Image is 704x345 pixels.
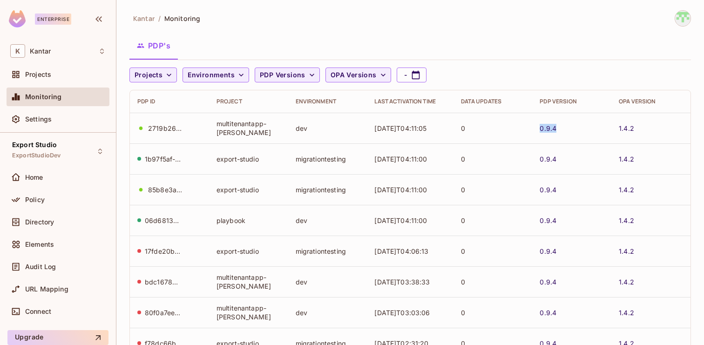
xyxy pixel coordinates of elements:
button: Projects [129,68,177,82]
button: Upgrade [7,330,108,345]
td: 0 [454,174,533,205]
span: Audit Log [25,263,56,271]
a: 0.9.4 [540,185,556,194]
a: 1.4.2 [619,185,634,194]
button: OPA Versions [325,68,391,82]
span: Export Studio [12,141,57,149]
a: 0.9.4 [540,155,556,163]
td: 0 [454,297,533,328]
td: dev [288,266,367,297]
div: Enterprise [35,14,71,25]
td: [DATE]T04:11:00 [367,174,453,205]
button: - [397,68,426,82]
td: [DATE]T04:11:05 [367,113,453,143]
span: Projects [135,69,162,81]
div: animation [137,125,144,132]
span: K [10,44,25,58]
span: Environments [188,69,235,81]
a: 0.9.4 [540,216,556,225]
td: multitenantapp-[PERSON_NAME] [209,266,288,297]
button: PDP Versions [255,68,320,82]
td: dev [288,113,367,143]
td: export-studio [209,236,288,266]
div: Data Updates [461,98,525,105]
td: [DATE]T03:03:06 [367,297,453,328]
span: Policy [25,196,45,203]
a: 1.4.2 [619,216,634,225]
td: [DATE]T04:11:00 [367,143,453,174]
a: 1.4.2 [619,155,634,163]
span: Workspace: Kantar [30,47,51,55]
div: PDP Version [540,98,604,105]
span: PDP Versions [260,69,305,81]
td: migrationtesting [288,236,367,266]
td: playbook [209,205,288,236]
td: 0 [454,205,533,236]
a: 0.9.4 [540,247,556,256]
td: 0 [454,266,533,297]
td: migrationtesting [288,143,367,174]
td: [DATE]T03:38:33 [367,266,453,297]
span: OPA Versions [331,69,377,81]
div: 85b8e3aa-d205-4631-9523-35d23eb51c6b [148,185,185,194]
div: PDP ID [137,98,202,105]
a: 1.4.2 [619,124,634,133]
span: the active workspace [133,14,155,23]
img: Devesh.Kumar@Kantar.com [675,11,690,26]
div: animation [137,186,144,193]
td: 0 [454,143,533,174]
a: 1.4.2 [619,277,634,286]
span: Elements [25,241,54,248]
div: 06d6813e-d088-448a-8be6-b65c8aabc7f2 [145,216,182,225]
a: 0.9.4 [540,308,556,317]
span: Monitoring [164,14,200,23]
td: migrationtesting [288,174,367,205]
div: 17fde20b-6391-4288-a646-c967da6295ee [145,247,182,256]
span: URL Mapping [25,285,68,293]
div: 2719b269-07ea-40e9-a3de-73ae325ea248 [148,124,185,133]
td: multitenantapp-[PERSON_NAME] [209,297,288,328]
span: Settings [25,115,52,123]
span: Connect [25,308,51,315]
div: OPA Version [619,98,683,105]
td: [DATE]T04:11:00 [367,205,453,236]
span: Directory [25,218,54,226]
img: SReyMgAAAABJRU5ErkJggg== [9,10,26,27]
td: dev [288,205,367,236]
a: 1.4.2 [619,247,634,256]
td: [DATE]T04:06:13 [367,236,453,266]
td: 0 [454,113,533,143]
button: PDP's [129,34,178,57]
div: 1b97f5af-bd6f-4821-ac86-0c21aca2c409 [145,155,182,163]
div: 80f0a7ee-b145-4a9b-826b-c5ae179b4eb5 [145,308,182,317]
a: 1.4.2 [619,308,634,317]
td: dev [288,297,367,328]
div: Last Activation Time [374,98,446,105]
span: Projects [25,71,51,78]
li: / [158,14,161,23]
div: bdc16783-00bc-4011-a5b9-f408606cd926 [145,277,182,286]
td: multitenantapp-[PERSON_NAME] [209,113,288,143]
div: Environment [296,98,360,105]
span: Monitoring [25,93,62,101]
button: Environments [183,68,249,82]
td: 0 [454,236,533,266]
td: export-studio [209,174,288,205]
span: ExportStudioDev [12,152,61,159]
a: 0.9.4 [540,277,556,286]
span: Home [25,174,43,181]
div: Project [217,98,281,105]
td: export-studio [209,143,288,174]
a: 0.9.4 [540,124,556,133]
